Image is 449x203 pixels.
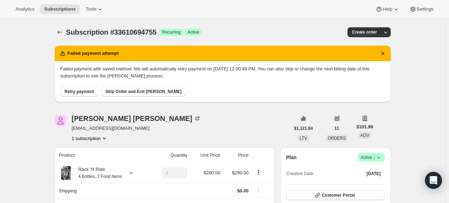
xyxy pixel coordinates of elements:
[55,115,66,126] span: Kimberly Judkins
[55,27,65,37] button: Subscriptions
[290,123,317,133] button: $1,121.84
[149,147,189,163] th: Quantity
[322,192,355,198] span: Customer Portal
[294,126,313,131] span: $1,121.84
[286,154,297,161] h2: Plan
[189,147,222,163] th: Unit Price
[360,133,369,138] span: AOV
[374,155,375,160] span: |
[425,172,442,189] div: Open Intercom Messenger
[362,169,385,179] button: [DATE]
[78,174,122,179] small: 4 Bottles, 2 Food Items
[204,170,220,175] span: $280.00
[300,136,307,141] span: LTV
[55,147,149,163] th: Product
[286,170,313,177] span: Created Date
[334,126,339,131] span: 11
[72,135,108,142] button: Product actions
[348,27,381,37] button: Create order
[352,29,377,35] span: Create order
[330,123,343,133] button: 11
[65,89,94,94] span: Retry payment
[378,48,388,58] button: Dismiss notification
[60,65,385,80] p: Failed payment with saved method. We will automatically retry payment on [DATE] 12:00:49 PM. You ...
[237,188,249,193] span: $0.00
[356,123,373,130] span: $101.99
[222,147,251,163] th: Price
[383,6,392,12] span: Help
[72,115,201,122] div: [PERSON_NAME] [PERSON_NAME]
[105,89,181,94] span: Skip Order and Exit [PERSON_NAME]
[60,87,98,97] button: Retry payment
[162,29,181,35] span: Recurring
[328,136,346,141] span: ORDERS
[416,6,433,12] span: Settings
[72,125,201,132] span: [EMAIL_ADDRESS][DOMAIN_NAME]
[188,29,199,35] span: Active
[16,6,34,12] span: Analytics
[371,4,403,14] button: Help
[66,28,157,36] span: Subscription #33610694755
[81,4,108,14] button: Tools
[86,6,97,12] span: Tools
[73,166,122,180] div: Rack 'N Ride
[253,168,264,176] button: Product actions
[367,171,381,176] span: [DATE]
[11,4,39,14] button: Analytics
[232,170,249,175] span: $280.00
[286,190,385,200] button: Customer Portal
[55,183,149,198] th: Shipping
[253,186,264,194] button: Shipping actions
[101,87,186,97] button: Skip Order and Exit [PERSON_NAME]
[68,50,119,57] h2: Failed payment attempt
[405,4,438,14] button: Settings
[44,6,76,12] span: Subscriptions
[361,154,382,161] span: Active
[40,4,80,14] button: Subscriptions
